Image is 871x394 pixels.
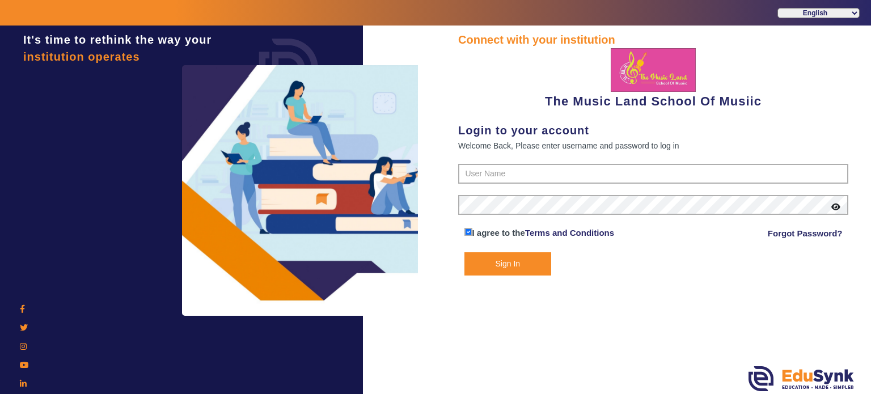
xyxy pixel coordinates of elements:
div: Welcome Back, Please enter username and password to log in [458,139,848,152]
span: I agree to the [472,228,525,238]
input: User Name [458,164,848,184]
div: The Music Land School Of Musiic [458,48,848,111]
a: Terms and Conditions [525,228,614,238]
button: Sign In [464,252,552,276]
img: login3.png [182,65,420,316]
a: Forgot Password? [768,227,843,240]
span: institution operates [23,50,140,63]
img: 66ee92b6-6203-4ce7-aa40-047859531a4a [611,48,696,92]
div: Connect with your institution [458,31,848,48]
span: It's time to rethink the way your [23,33,212,46]
img: edusynk.png [749,366,854,391]
div: Login to your account [458,122,848,139]
img: login.png [246,26,331,111]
